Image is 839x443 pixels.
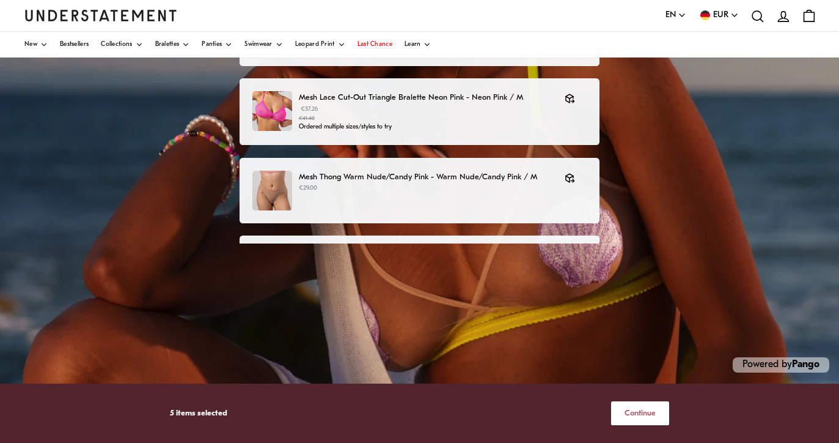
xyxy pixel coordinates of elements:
[24,10,177,21] a: Understatement Homepage
[792,360,819,370] a: Pango
[357,42,392,48] span: Last Chance
[60,42,89,48] span: Bestsellers
[698,9,739,22] button: EUR
[299,91,552,104] p: Mesh Lace Cut-Out Triangle Bralette Neon Pink - Neon Pink / M
[665,9,686,22] button: EN
[299,184,552,193] p: €29.00
[155,32,190,58] a: Bralettes
[24,42,37,48] span: New
[299,105,552,123] p: €37.26
[295,32,345,58] a: Leopard Print
[101,32,142,58] a: Collections
[252,171,292,210] img: CPSA-STR-004-meshthong-sant-candypink-3.jpg
[202,42,222,48] span: Panties
[713,9,728,22] span: EUR
[405,42,421,48] span: Learn
[295,42,335,48] span: Leopard Print
[665,9,676,22] span: EN
[101,42,132,48] span: Collections
[299,171,552,184] p: Mesh Thong Warm Nude/Candy Pink - Warm Nude/Candy Pink / M
[733,357,829,373] p: Powered by
[155,42,180,48] span: Bralettes
[299,116,315,121] strike: €41.40
[405,32,431,58] a: Learn
[299,122,552,132] p: Ordered multiple sizes/styles to try
[244,42,272,48] span: Swimwear
[252,91,292,131] img: NMLT-BRA-016-1.jpg
[60,32,89,58] a: Bestsellers
[24,32,48,58] a: New
[202,32,232,58] a: Panties
[244,32,282,58] a: Swimwear
[357,32,392,58] a: Last Chance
